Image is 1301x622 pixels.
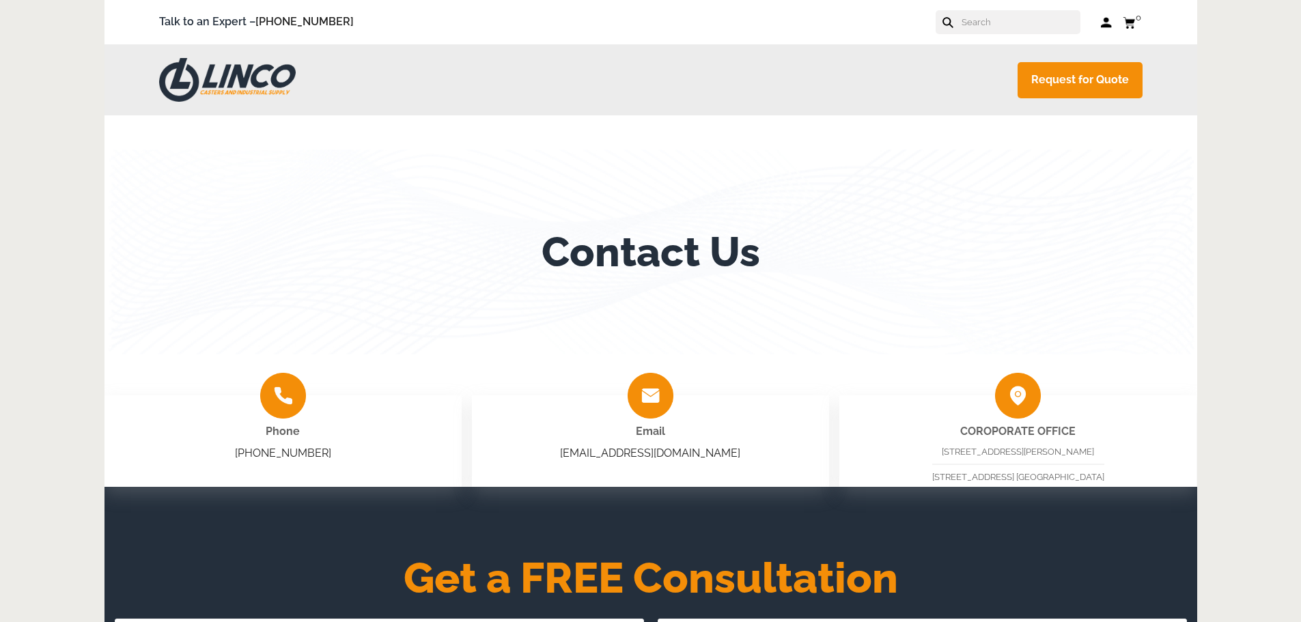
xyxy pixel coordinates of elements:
[266,425,300,438] span: Phone
[1123,14,1143,31] a: 0
[235,447,331,460] a: [PHONE_NUMBER]
[1101,16,1113,29] a: Log in
[995,373,1041,419] img: group-2010.png
[932,472,1104,482] span: [STREET_ADDRESS] [GEOGRAPHIC_DATA]
[104,562,1197,595] h2: Get a FREE Consultation
[159,58,296,102] img: LINCO CASTERS & INDUSTRIAL SUPPLY
[960,425,1076,438] strong: COROPORATE OFFICE
[942,447,1094,457] span: [STREET_ADDRESS][PERSON_NAME]
[960,10,1080,34] input: Search
[636,425,665,438] span: Email
[542,228,760,276] h1: Contact Us
[1018,62,1143,98] a: Request for Quote
[1136,12,1141,23] span: 0
[560,447,740,460] a: [EMAIL_ADDRESS][DOMAIN_NAME]
[260,373,306,419] img: group-2009.png
[628,373,673,419] img: group-2008.png
[159,13,354,31] span: Talk to an Expert –
[255,15,354,28] a: [PHONE_NUMBER]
